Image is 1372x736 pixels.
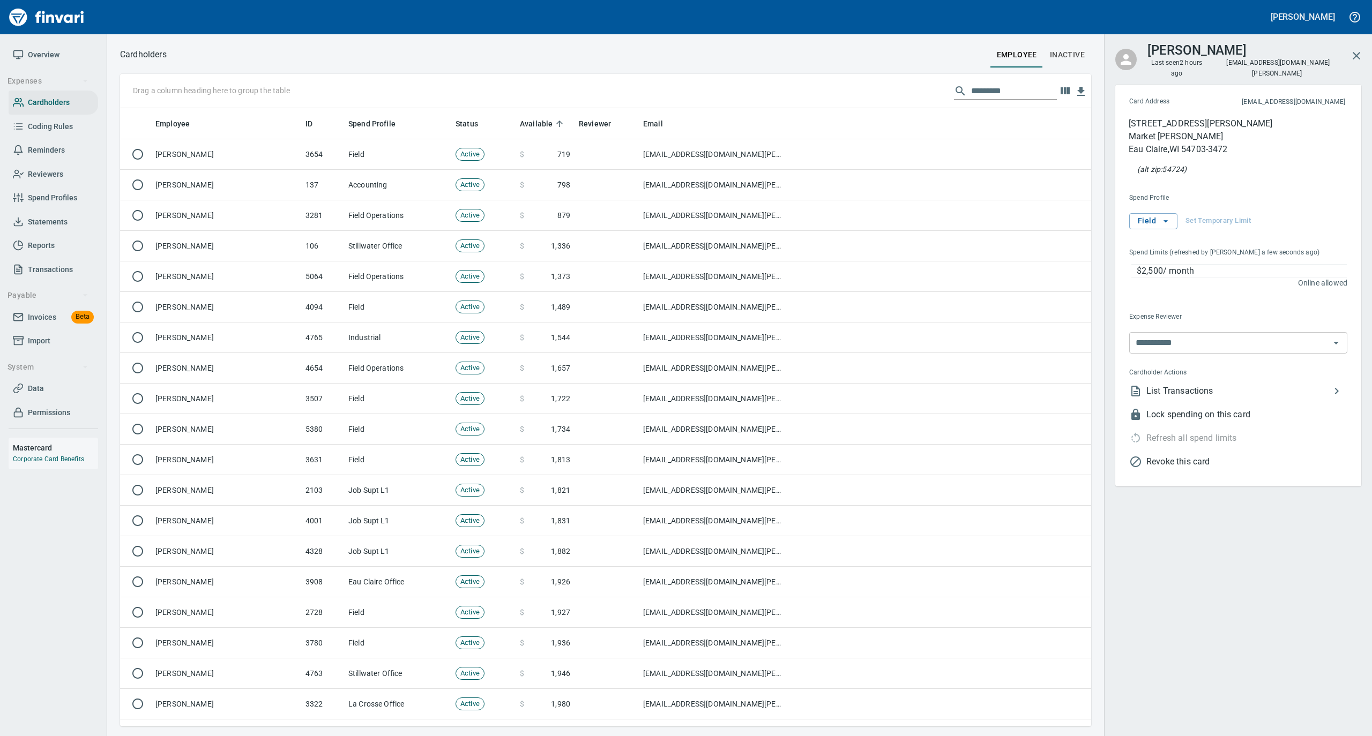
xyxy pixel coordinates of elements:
[639,139,789,170] td: [EMAIL_ADDRESS][DOMAIN_NAME][PERSON_NAME]
[151,506,301,536] td: [PERSON_NAME]
[1146,455,1347,468] span: Revoke this card
[344,536,451,567] td: Job Supt L1
[1129,312,1263,322] span: Expense Reviewer
[301,384,344,414] td: 3507
[520,332,524,343] span: $
[344,292,451,322] td: Field
[456,699,484,709] span: Active
[456,455,484,465] span: Active
[520,149,524,160] span: $
[520,454,524,465] span: $
[1129,117,1272,130] p: [STREET_ADDRESS][PERSON_NAME]
[133,85,290,96] p: Drag a column heading here to group the table
[997,48,1037,62] span: employee
[301,567,344,597] td: 3908
[301,414,344,445] td: 5380
[301,200,344,231] td: 3281
[120,48,167,61] p: Cardholders
[28,239,55,252] span: Reports
[456,638,484,648] span: Active
[344,689,451,719] td: La Crosse Office
[639,597,789,628] td: [EMAIL_ADDRESS][DOMAIN_NAME][PERSON_NAME]
[557,179,570,190] span: 798
[520,241,524,251] span: $
[301,353,344,384] td: 4654
[9,115,98,139] a: Coding Rules
[151,475,301,506] td: [PERSON_NAME]
[1129,367,1266,378] span: Cardholder Actions
[456,149,484,160] span: Active
[643,117,663,130] span: Email
[520,637,524,648] span: $
[301,231,344,261] td: 106
[1185,215,1251,227] span: Set Temporary Limit
[1171,59,1202,77] time: 2 hours ago
[8,361,88,374] span: System
[1129,96,1206,107] span: Card Address
[9,305,98,329] a: InvoicesBeta
[28,215,68,229] span: Statements
[520,485,524,495] span: $
[520,393,524,404] span: $
[639,567,789,597] td: [EMAIL_ADDRESS][DOMAIN_NAME][PERSON_NAME]
[551,332,570,343] span: 1,544
[551,699,570,709] span: 1,980
[301,628,344,658] td: 3780
[520,302,524,312] span: $
[28,382,44,395] span: Data
[639,353,789,384] td: [EMAIL_ADDRESS][DOMAIN_NAME][PERSON_NAME]
[551,668,570,679] span: 1,946
[13,455,84,463] a: Corporate Card Benefits
[155,117,190,130] span: Employee
[151,231,301,261] td: [PERSON_NAME]
[520,424,524,434] span: $
[9,377,98,401] a: Data
[9,138,98,162] a: Reminders
[3,286,93,305] button: Payable
[28,263,73,276] span: Transactions
[1137,164,1187,175] p: At the pump (or any AVS check), this zip will also be accepted
[301,475,344,506] td: 2103
[456,117,492,130] span: Status
[557,149,570,160] span: 719
[456,241,484,251] span: Active
[551,607,570,618] span: 1,927
[1146,385,1330,397] span: List Transactions
[639,628,789,658] td: [EMAIL_ADDRESS][DOMAIN_NAME][PERSON_NAME]
[551,546,570,557] span: 1,882
[344,475,451,506] td: Job Supt L1
[456,302,484,312] span: Active
[1137,265,1347,277] p: $2,500 / month
[151,567,301,597] td: [PERSON_NAME]
[305,117,326,130] span: ID
[151,597,301,628] td: [PERSON_NAME]
[520,546,524,557] span: $
[1329,335,1344,350] button: Open
[551,637,570,648] span: 1,936
[456,333,484,343] span: Active
[71,311,94,323] span: Beta
[301,445,344,475] td: 3631
[344,231,451,261] td: Stillwater Office
[456,607,484,618] span: Active
[344,628,451,658] td: Field
[1268,9,1338,25] button: [PERSON_NAME]
[151,261,301,292] td: [PERSON_NAME]
[301,261,344,292] td: 5064
[520,179,524,190] span: $
[1129,193,1257,204] span: Spend Profile
[151,353,301,384] td: [PERSON_NAME]
[579,117,625,130] span: Reviewer
[344,384,451,414] td: Field
[344,414,451,445] td: Field
[344,139,451,170] td: Field
[551,576,570,587] span: 1,926
[120,48,167,61] nav: breadcrumb
[520,117,553,130] span: Available
[456,180,484,190] span: Active
[344,445,451,475] td: Field
[9,186,98,210] a: Spend Profiles
[344,658,451,689] td: Stillwater Office
[520,210,524,221] span: $
[639,689,789,719] td: [EMAIL_ADDRESS][DOMAIN_NAME][PERSON_NAME]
